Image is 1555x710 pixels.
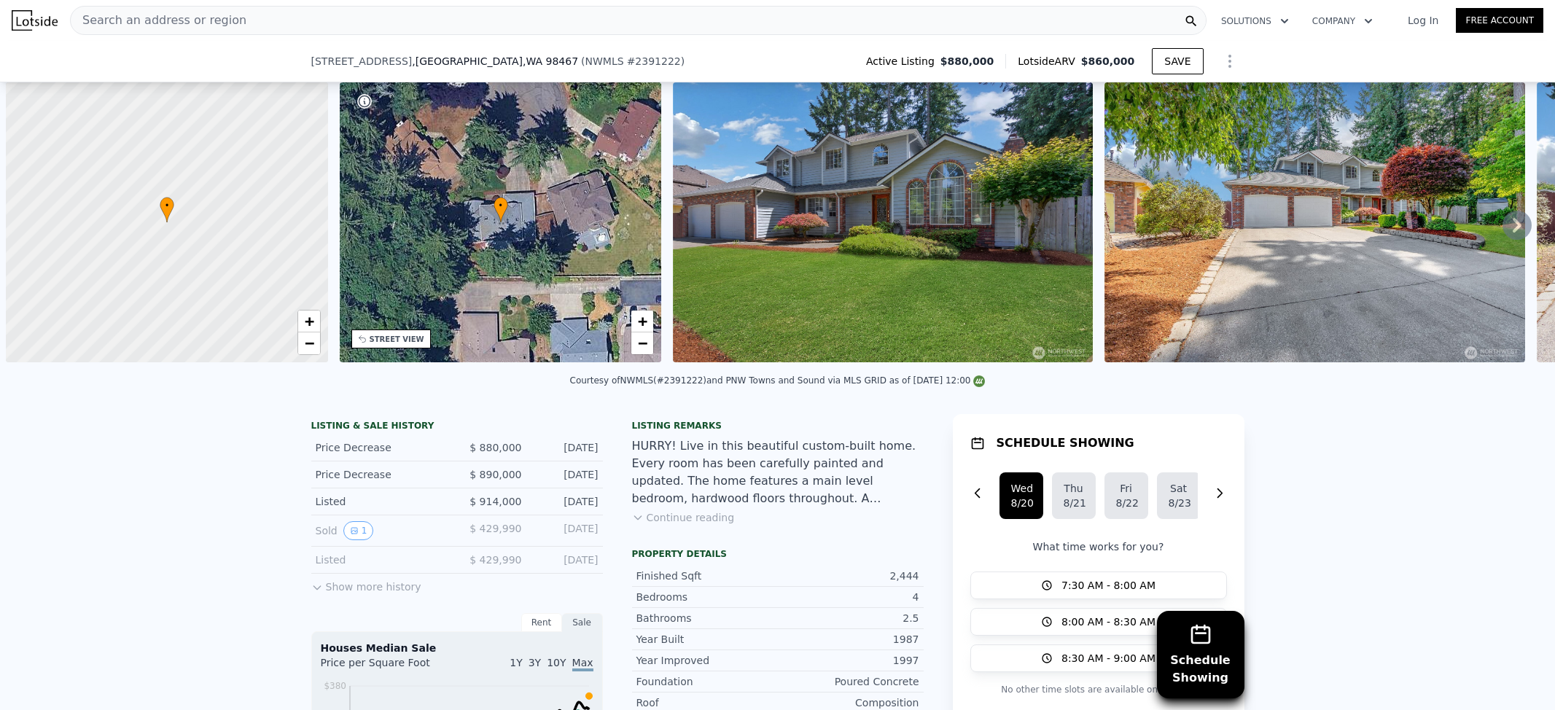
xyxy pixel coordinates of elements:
span: Active Listing [866,54,940,69]
span: 7:30 AM - 8:00 AM [1061,578,1155,593]
div: Property details [632,548,924,560]
div: Houses Median Sale [321,641,593,655]
span: Max [572,657,593,671]
a: Zoom in [298,311,320,332]
span: [STREET_ADDRESS] [311,54,413,69]
div: 2,444 [778,569,919,583]
span: $ 429,990 [469,523,521,534]
div: Foundation [636,674,778,689]
div: Listing remarks [632,420,924,432]
div: [DATE] [534,467,599,482]
a: Log In [1390,13,1456,28]
div: 1997 [778,653,919,668]
span: NWMLS [585,55,624,67]
div: 8/22 [1116,496,1137,510]
span: 1Y [510,657,522,668]
button: Company [1301,8,1384,34]
div: [DATE] [534,494,599,509]
div: 8/20 [1011,496,1032,510]
div: Fri [1116,481,1137,496]
div: Year Built [636,632,778,647]
p: No other time slots are available on this day [970,681,1227,698]
div: Bedrooms [636,590,778,604]
button: Continue reading [632,510,735,525]
div: Poured Concrete [778,674,919,689]
button: Thu8/21 [1052,472,1096,519]
h1: SCHEDULE SHOWING [997,434,1134,452]
div: Price Decrease [316,467,445,482]
span: $ 880,000 [469,442,521,453]
img: Sale: 149633575 Parcel: 101154809 [1104,82,1524,362]
div: • [160,197,174,222]
div: LISTING & SALE HISTORY [311,420,603,434]
div: Finished Sqft [636,569,778,583]
div: Wed [1011,481,1032,496]
button: SAVE [1152,48,1203,74]
div: HURRY! Live in this beautiful custom-built home. Every room has been carefully painted and update... [632,437,924,507]
button: 7:30 AM - 8:00 AM [970,571,1227,599]
div: 2.5 [778,611,919,625]
div: 8/23 [1169,496,1189,510]
span: $860,000 [1081,55,1135,67]
button: Show more history [311,574,421,594]
button: Show Options [1215,47,1244,76]
a: Zoom out [631,332,653,354]
div: • [494,197,508,222]
div: Price per Square Foot [321,655,457,679]
span: $ 429,990 [469,554,521,566]
button: 8:00 AM - 8:30 AM [970,608,1227,636]
span: + [638,312,647,330]
div: Rent [521,613,562,632]
div: [DATE] [534,440,599,455]
div: Sat [1169,481,1189,496]
div: Bathrooms [636,611,778,625]
span: , WA 98467 [523,55,578,67]
div: Sold [316,521,445,540]
p: What time works for you? [970,539,1227,554]
button: Wed8/20 [999,472,1043,519]
div: Courtesy of NWMLS (#2391222) and PNW Towns and Sound via MLS GRID as of [DATE] 12:00 [570,375,986,386]
img: Sale: 149633575 Parcel: 101154809 [673,82,1093,362]
button: Solutions [1209,8,1301,34]
span: # 2391222 [627,55,681,67]
span: $880,000 [940,54,994,69]
img: NWMLS Logo [973,375,985,387]
div: Composition [778,695,919,710]
button: 8:30 AM - 9:00 AM [970,644,1227,672]
div: 1987 [778,632,919,647]
button: View historical data [343,521,374,540]
div: Year Improved [636,653,778,668]
a: Zoom in [631,311,653,332]
div: Thu [1064,481,1084,496]
span: 10Y [547,657,566,668]
div: 4 [778,590,919,604]
button: ScheduleShowing [1157,611,1244,698]
div: Sale [562,613,603,632]
a: Free Account [1456,8,1543,33]
div: [DATE] [534,521,599,540]
span: Lotside ARV [1018,54,1080,69]
span: Search an address or region [71,12,246,29]
span: 8:00 AM - 8:30 AM [1061,615,1155,629]
span: , [GEOGRAPHIC_DATA] [412,54,578,69]
span: − [638,334,647,352]
div: Listed [316,494,445,509]
span: 8:30 AM - 9:00 AM [1061,651,1155,666]
span: − [304,334,313,352]
span: $ 890,000 [469,469,521,480]
span: + [304,312,313,330]
button: Sat8/23 [1157,472,1201,519]
div: Price Decrease [316,440,445,455]
img: Lotside [12,10,58,31]
tspan: $380 [324,681,346,691]
div: ( ) [581,54,685,69]
button: Fri8/22 [1104,472,1148,519]
span: 3Y [529,657,541,668]
span: • [494,199,508,212]
div: Listed [316,553,445,567]
div: Roof [636,695,778,710]
a: Zoom out [298,332,320,354]
div: STREET VIEW [370,334,424,345]
span: $ 914,000 [469,496,521,507]
div: 8/21 [1064,496,1084,510]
